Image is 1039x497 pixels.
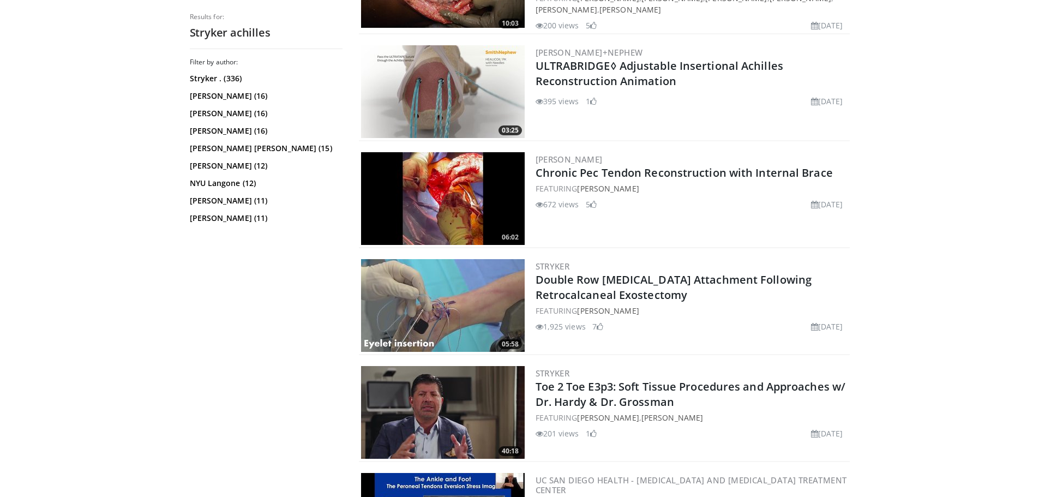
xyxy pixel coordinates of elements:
[361,366,525,459] a: 40:18
[499,232,522,242] span: 06:02
[577,306,639,316] a: [PERSON_NAME]
[586,199,597,210] li: 5
[190,26,343,40] h2: Stryker achilles
[592,321,603,332] li: 7
[536,272,812,302] a: Double Row [MEDICAL_DATA] Attachment Following Retrocalcaneal Exostectomy
[536,4,597,15] a: [PERSON_NAME]
[190,178,340,189] a: NYU Langone (12)
[361,259,525,352] img: 4e80d278-595b-4503-af14-e76e6dc0a632.300x170_q85_crop-smart_upscale.jpg
[190,160,340,171] a: [PERSON_NAME] (12)
[811,199,843,210] li: [DATE]
[536,305,848,316] div: FEATURING
[536,412,848,423] div: FEATURING ,
[536,368,570,379] a: Stryker
[499,19,522,28] span: 10:03
[536,154,603,165] a: [PERSON_NAME]
[361,366,525,459] img: ff7741fe-de8d-4c97-8847-d5564e318ff5.300x170_q85_crop-smart_upscale.jpg
[641,412,703,423] a: [PERSON_NAME]
[811,95,843,107] li: [DATE]
[190,108,340,119] a: [PERSON_NAME] (16)
[361,259,525,352] a: 05:58
[811,321,843,332] li: [DATE]
[536,475,847,495] a: UC San Diego Health - [MEDICAL_DATA] and [MEDICAL_DATA] Treatment Center
[361,152,525,245] img: c74ce3af-79fa-410d-881d-333602a09ccc.300x170_q85_crop-smart_upscale.jpg
[536,261,570,272] a: Stryker
[361,45,525,138] img: cad8fba9-95f9-4801-aa4d-a650bf9fcf76.300x170_q85_crop-smart_upscale.jpg
[536,47,643,58] a: [PERSON_NAME]+Nephew
[536,321,586,332] li: 1,925 views
[536,95,579,107] li: 395 views
[361,45,525,138] a: 03:25
[577,412,639,423] a: [PERSON_NAME]
[599,4,661,15] a: [PERSON_NAME]
[190,73,340,84] a: Stryker . (336)
[190,13,343,21] p: Results for:
[586,428,597,439] li: 1
[536,428,579,439] li: 201 views
[190,91,340,101] a: [PERSON_NAME] (16)
[499,125,522,135] span: 03:25
[811,428,843,439] li: [DATE]
[190,195,340,206] a: [PERSON_NAME] (11)
[499,446,522,456] span: 40:18
[536,20,579,31] li: 200 views
[811,20,843,31] li: [DATE]
[586,95,597,107] li: 1
[536,58,783,88] a: ULTRABRIDGE◊ Adjustable Insertional Achilles Reconstruction Animation
[536,183,848,194] div: FEATURING
[536,165,833,180] a: Chronic Pec Tendon Reconstruction with Internal Brace
[361,152,525,245] a: 06:02
[577,183,639,194] a: [PERSON_NAME]
[190,213,340,224] a: [PERSON_NAME] (11)
[190,58,343,67] h3: Filter by author:
[586,20,597,31] li: 5
[536,199,579,210] li: 672 views
[536,379,846,409] a: Toe 2 Toe E3p3: Soft Tissue Procedures and Approaches w/ Dr. Hardy & Dr. Grossman
[190,125,340,136] a: [PERSON_NAME] (16)
[190,143,340,154] a: [PERSON_NAME] [PERSON_NAME] (15)
[499,339,522,349] span: 05:58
